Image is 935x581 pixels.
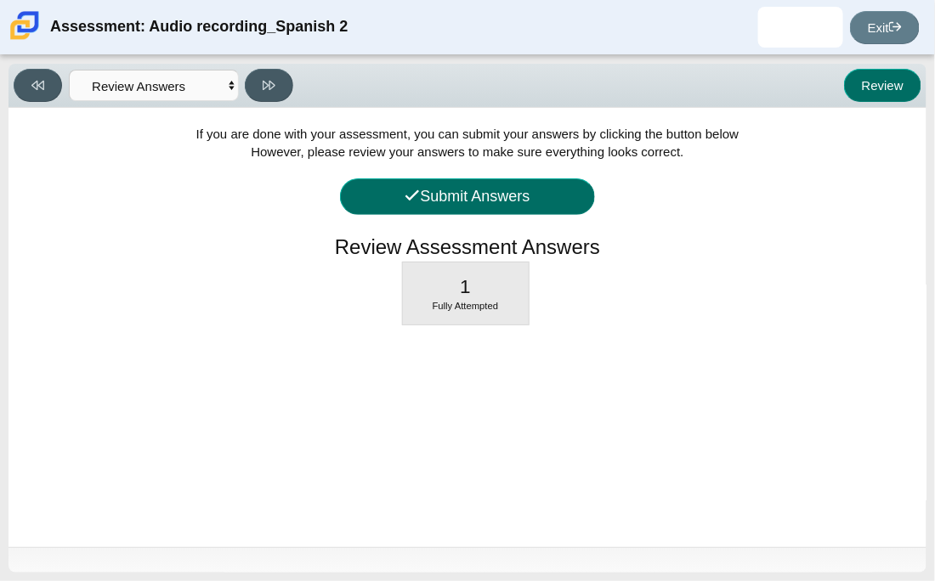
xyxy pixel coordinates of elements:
button: Review [844,69,921,102]
button: Submit Answers [340,178,595,215]
span: Fully Attempted [433,301,499,311]
img: Carmen School of Science & Technology [7,8,42,43]
img: yadiel.montanez.BatAuV [787,14,814,41]
a: Exit [850,11,920,44]
a: Carmen School of Science & Technology [7,31,42,46]
span: 1 [460,276,471,297]
h1: Review Assessment Answers [335,233,600,262]
div: Assessment: Audio recording_Spanish 2 [50,7,348,48]
span: If you are done with your assessment, you can submit your answers by clicking the button below Ho... [196,127,739,159]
